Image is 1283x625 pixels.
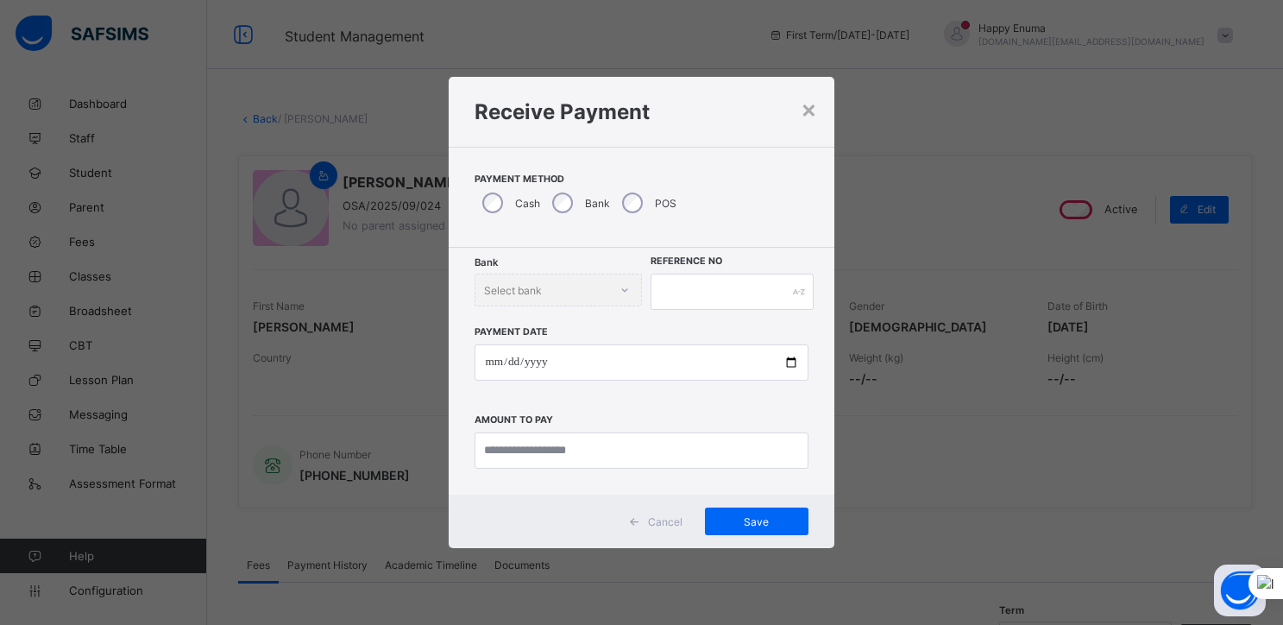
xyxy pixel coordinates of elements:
[515,197,540,210] label: Cash
[475,414,553,426] label: Amount to pay
[475,326,548,338] label: Payment Date
[801,94,817,123] div: ×
[585,197,610,210] label: Bank
[718,515,796,528] span: Save
[651,256,722,267] label: Reference No
[475,99,808,124] h1: Receive Payment
[475,174,808,185] span: Payment Method
[1214,565,1266,616] button: Open asap
[655,197,676,210] label: POS
[648,515,682,528] span: Cancel
[475,256,498,268] span: Bank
